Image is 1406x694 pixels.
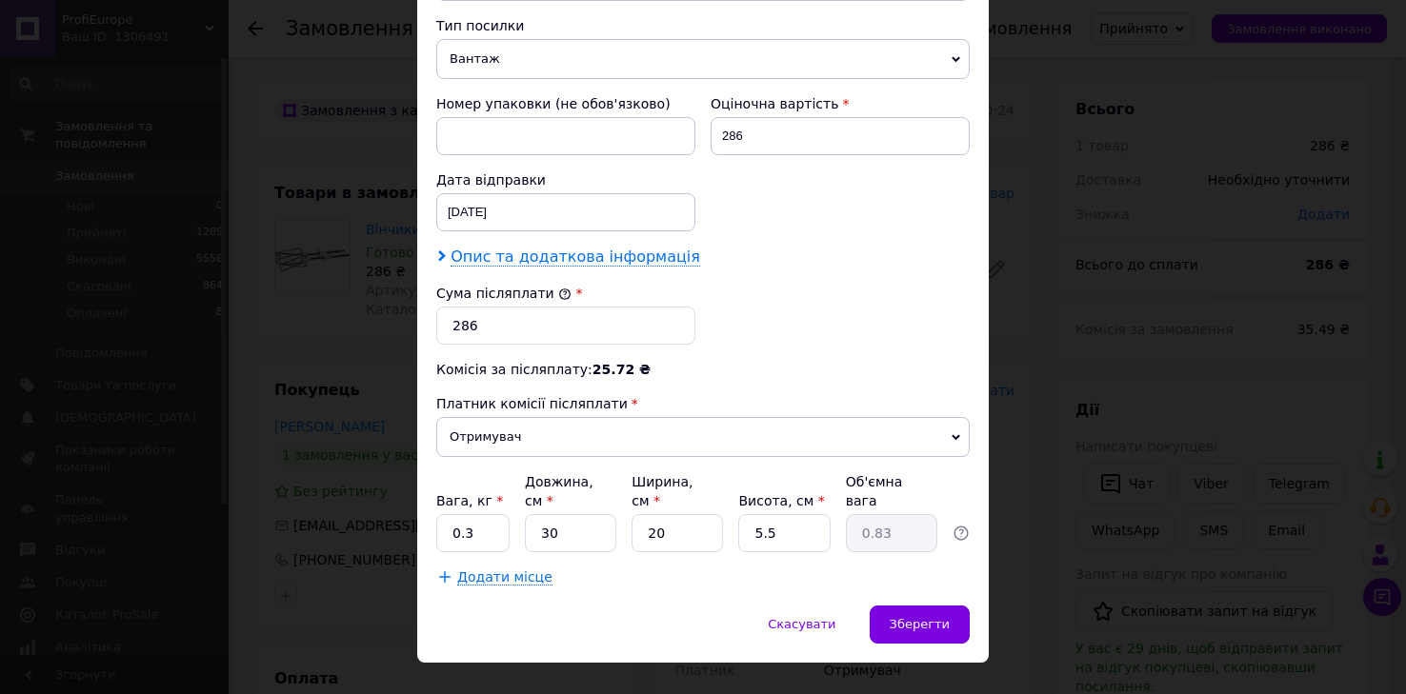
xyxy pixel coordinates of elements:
[436,39,970,79] span: Вантаж
[738,493,824,508] label: Висота, см
[593,362,651,377] span: 25.72 ₴
[436,18,524,33] span: Тип посилки
[436,170,695,189] div: Дата відправки
[436,360,970,379] div: Комісія за післяплату:
[711,94,970,113] div: Оціночна вартість
[632,474,693,508] label: Ширина, см
[436,396,628,411] span: Платник комісії післяплати
[436,94,695,113] div: Номер упаковки (не обов'язково)
[436,417,970,457] span: Отримувач
[890,617,950,631] span: Зберегти
[768,617,835,631] span: Скасувати
[846,472,937,510] div: Об'ємна вага
[436,493,503,508] label: Вага, кг
[525,474,593,508] label: Довжина, см
[436,286,572,301] label: Сума післяплати
[457,569,552,585] span: Додати місце
[451,248,700,267] span: Опис та додаткова інформація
